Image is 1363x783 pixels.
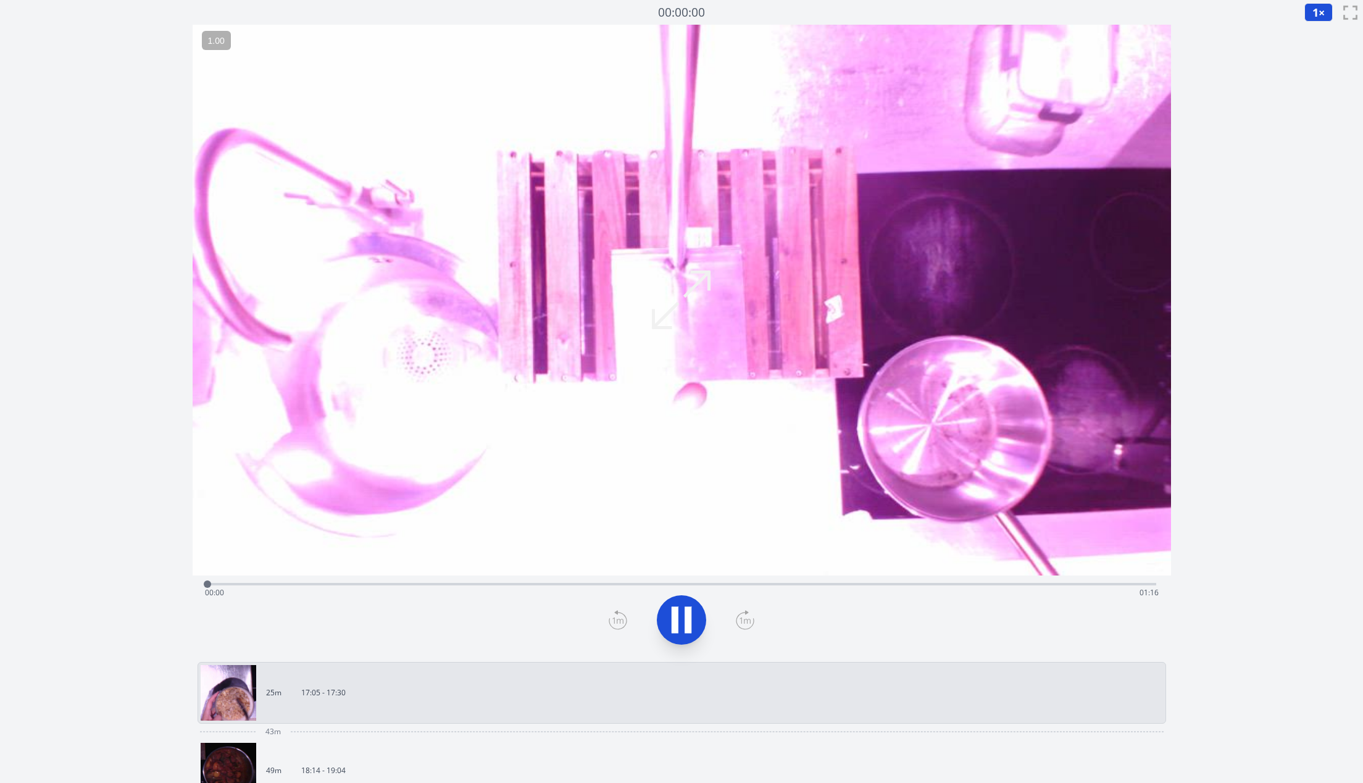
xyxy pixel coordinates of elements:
[658,4,705,22] a: 00:00:00
[1140,587,1159,598] span: 01:16
[301,688,346,698] p: 17:05 - 17:30
[265,727,281,737] span: 43m
[266,766,281,776] p: 49m
[301,766,346,776] p: 18:14 - 19:04
[1312,5,1319,20] span: 1
[201,665,256,721] img: 250813160503_thumb.jpeg
[1304,3,1333,22] button: 1×
[266,688,281,698] p: 25m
